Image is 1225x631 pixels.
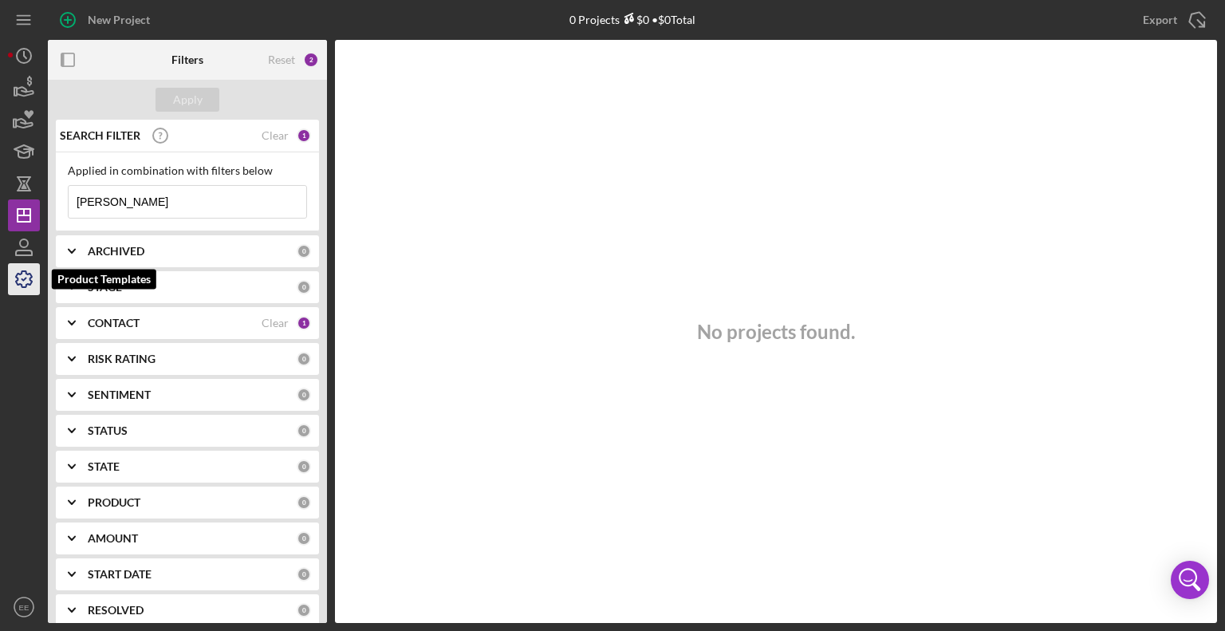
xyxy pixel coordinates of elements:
[171,53,203,66] b: Filters
[88,568,152,581] b: START DATE
[88,353,156,365] b: RISK RATING
[1143,4,1177,36] div: Export
[303,52,319,68] div: 2
[88,496,140,509] b: PRODUCT
[60,129,140,142] b: SEARCH FILTER
[569,13,695,26] div: 0 Projects • $0 Total
[297,603,311,617] div: 0
[68,164,307,177] div: Applied in combination with filters below
[88,460,120,473] b: STATE
[88,4,150,36] div: New Project
[297,388,311,402] div: 0
[88,281,122,294] b: STAGE
[262,317,289,329] div: Clear
[262,129,289,142] div: Clear
[156,88,219,112] button: Apply
[297,128,311,143] div: 1
[19,603,30,612] text: EE
[297,352,311,366] div: 0
[297,316,311,330] div: 1
[620,13,649,26] div: $0
[1127,4,1217,36] button: Export
[8,591,40,623] button: EE
[297,567,311,582] div: 0
[697,321,855,343] h3: No projects found.
[297,424,311,438] div: 0
[88,424,128,437] b: STATUS
[173,88,203,112] div: Apply
[297,495,311,510] div: 0
[88,317,140,329] b: CONTACT
[88,388,151,401] b: SENTIMENT
[88,604,144,617] b: RESOLVED
[297,244,311,258] div: 0
[268,53,295,66] div: Reset
[297,280,311,294] div: 0
[88,245,144,258] b: ARCHIVED
[297,459,311,474] div: 0
[1171,561,1209,599] div: Open Intercom Messenger
[48,4,166,36] button: New Project
[297,531,311,546] div: 0
[88,532,138,545] b: AMOUNT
